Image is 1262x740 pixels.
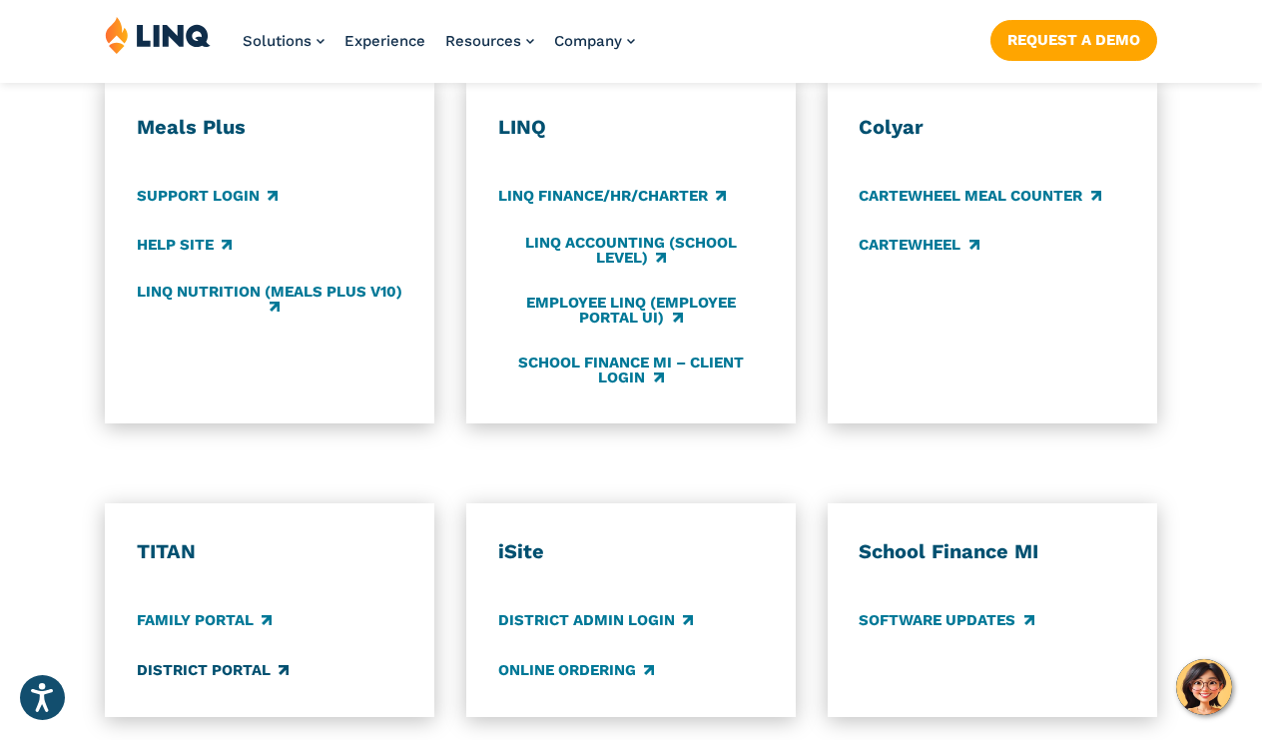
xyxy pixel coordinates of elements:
[498,539,765,565] h3: iSite
[445,32,521,50] span: Resources
[990,16,1157,60] nav: Button Navigation
[344,32,425,50] a: Experience
[498,294,765,327] a: Employee LINQ (Employee Portal UI)
[1176,659,1232,715] button: Hello, have a question? Let’s chat.
[105,16,211,54] img: LINQ | K‑12 Software
[859,185,1100,207] a: CARTEWHEEL Meal Counter
[498,355,765,387] a: School Finance MI – Client Login
[498,115,765,141] h3: LINQ
[990,20,1157,60] a: Request a Demo
[137,283,403,316] a: LINQ Nutrition (Meals Plus v10)
[554,32,635,50] a: Company
[445,32,534,50] a: Resources
[859,539,1125,565] h3: School Finance MI
[137,610,272,632] a: Family Portal
[554,32,622,50] span: Company
[243,32,324,50] a: Solutions
[859,115,1125,141] h3: Colyar
[243,16,635,82] nav: Primary Navigation
[137,185,278,207] a: Support Login
[137,235,232,257] a: Help Site
[137,659,289,681] a: District Portal
[498,234,765,267] a: LINQ Accounting (school level)
[859,610,1033,632] a: Software Updates
[859,235,978,257] a: CARTEWHEEL
[498,185,726,207] a: LINQ Finance/HR/Charter
[498,610,693,632] a: District Admin Login
[137,115,403,141] h3: Meals Plus
[498,659,654,681] a: Online Ordering
[137,539,403,565] h3: TITAN
[243,32,312,50] span: Solutions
